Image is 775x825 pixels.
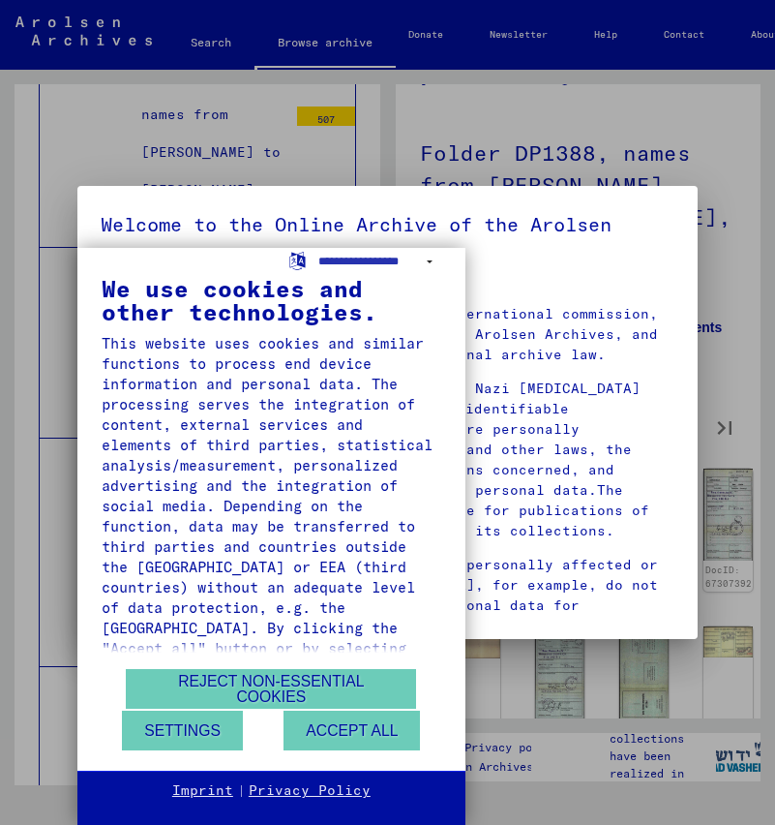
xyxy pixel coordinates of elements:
[283,711,420,750] button: Accept all
[102,333,441,780] div: This website uses cookies and similar functions to process end device information and personal da...
[249,781,371,801] a: Privacy Policy
[122,711,243,750] button: Settings
[102,277,441,323] div: We use cookies and other technologies.
[126,669,416,709] button: Reject non-essential cookies
[172,781,233,801] a: Imprint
